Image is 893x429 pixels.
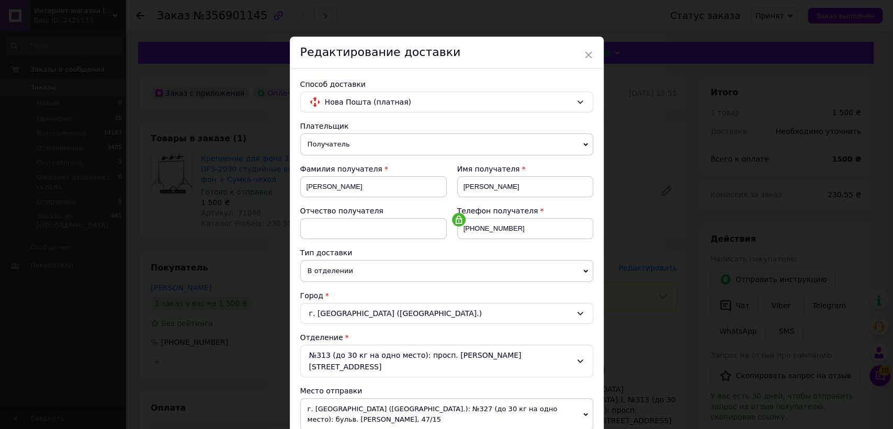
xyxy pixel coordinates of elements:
span: Плательщик [300,122,349,130]
span: Телефон получателя [457,207,538,215]
div: Редактирование доставки [290,37,604,69]
span: Получатель [300,133,593,155]
span: Тип доставки [300,249,353,257]
div: Отделение [300,332,593,343]
span: Нова Пошта (платная) [325,96,572,108]
div: г. [GEOGRAPHIC_DATA] ([GEOGRAPHIC_DATA].) [300,303,593,324]
span: Место отправки [300,387,363,395]
span: Фамилия получателя [300,165,382,173]
input: +380 [457,218,593,239]
div: Город [300,290,593,301]
span: Отчество получателя [300,207,383,215]
span: Имя получателя [457,165,520,173]
div: №313 (до 30 кг на одно место): просп. [PERSON_NAME][STREET_ADDRESS] [300,345,593,377]
span: В отделении [300,260,593,282]
span: × [584,46,593,64]
div: Способ доставки [300,79,593,89]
